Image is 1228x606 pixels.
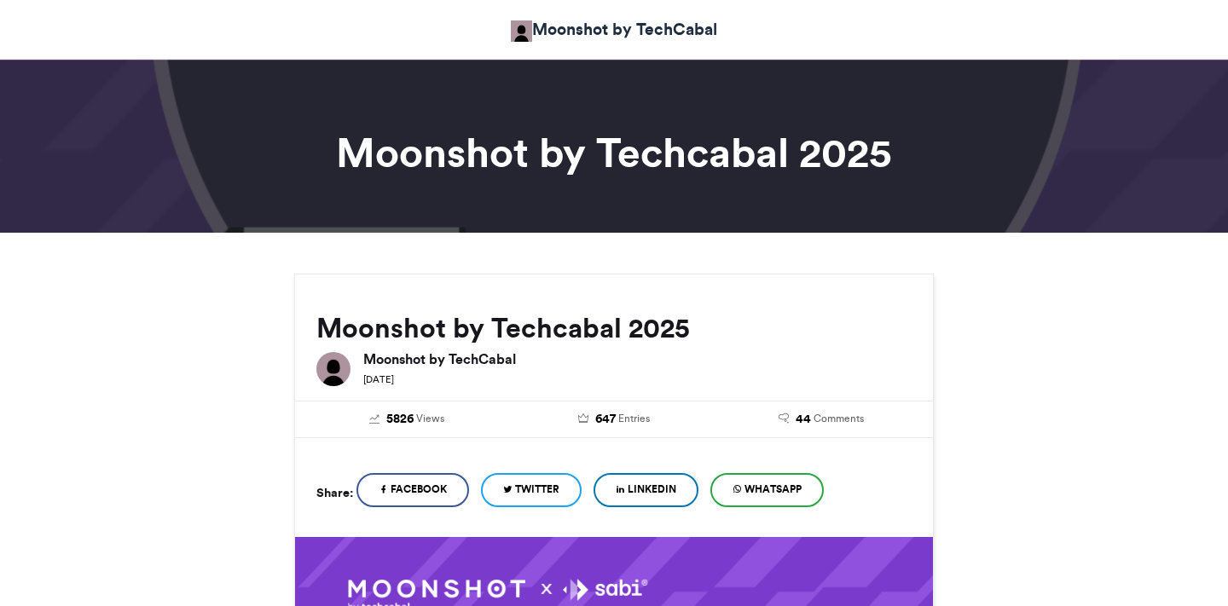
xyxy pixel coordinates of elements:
small: [DATE] [363,373,394,385]
a: 647 Entries [524,410,705,429]
span: LinkedIn [628,482,676,497]
h5: Share: [316,482,353,504]
h6: Moonshot by TechCabal [363,352,912,366]
h1: Moonshot by Techcabal 2025 [141,132,1087,173]
img: Moonshot by TechCabal [511,20,532,42]
a: LinkedIn [594,473,698,507]
a: 5826 Views [316,410,498,429]
h2: Moonshot by Techcabal 2025 [316,313,912,343]
span: 5826 [386,410,414,429]
a: 44 Comments [730,410,912,429]
a: WhatsApp [710,473,824,507]
span: Comments [814,411,864,426]
span: Twitter [515,482,559,497]
span: Views [416,411,444,426]
span: Facebook [391,482,447,497]
a: Moonshot by TechCabal [511,17,717,42]
a: Facebook [356,473,469,507]
img: Moonshot by TechCabal [316,352,350,386]
span: 647 [595,410,616,429]
span: WhatsApp [744,482,802,497]
a: Twitter [481,473,582,507]
span: Entries [618,411,650,426]
span: 44 [796,410,811,429]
